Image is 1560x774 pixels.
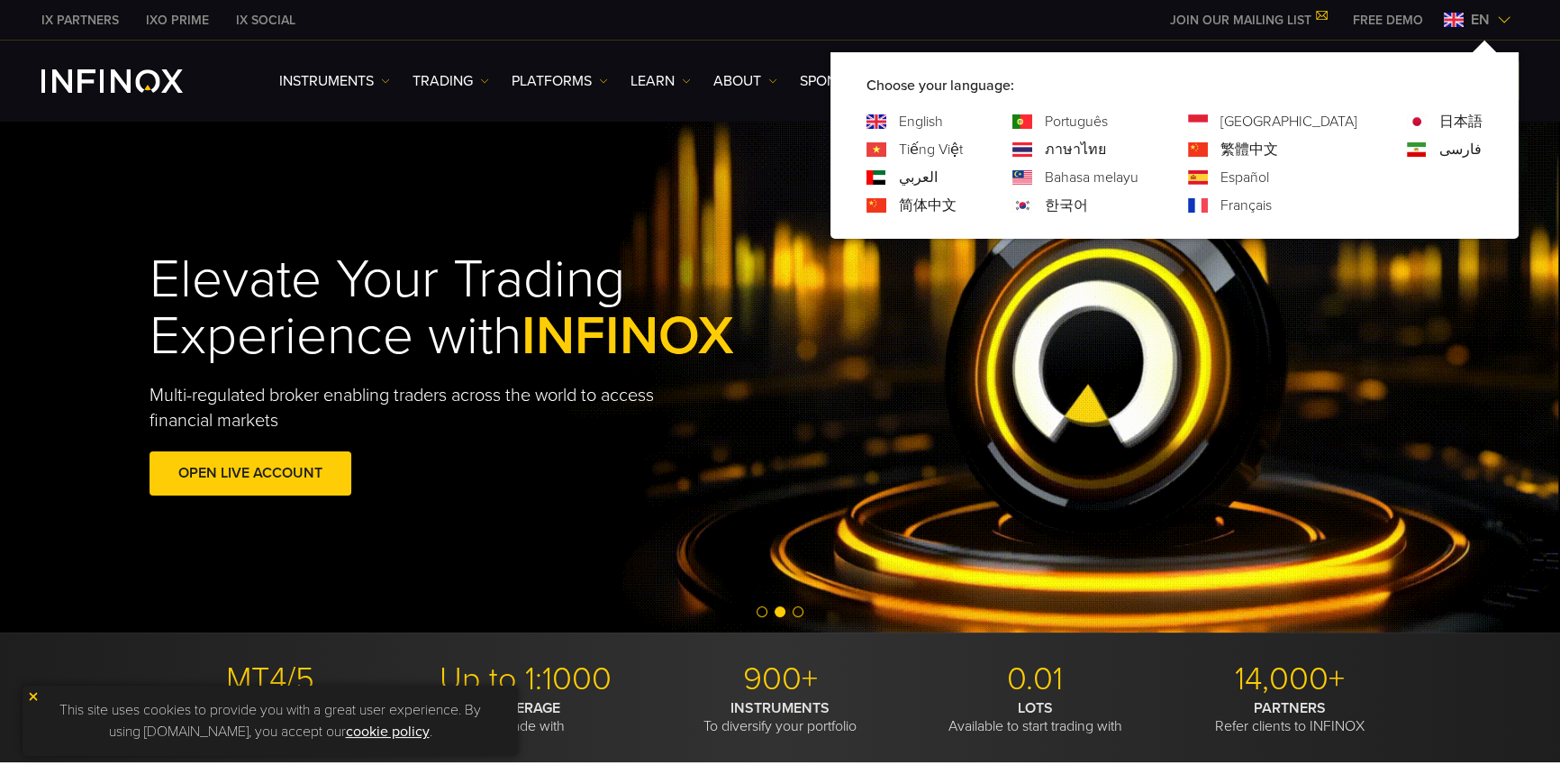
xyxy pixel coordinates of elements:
p: 900+ [659,660,901,699]
p: Up to 1:1000 [404,660,646,699]
a: Language [1439,111,1483,132]
strong: INSTRUMENTS [730,699,830,717]
a: Language [899,195,957,216]
p: Refer clients to INFINOX [1169,699,1410,735]
span: INFINOX [522,304,734,369]
a: Language [1220,167,1269,188]
a: INFINOX [28,11,132,30]
img: yellow close icon [27,690,40,703]
p: 14,000+ [1169,660,1410,699]
a: Language [1045,111,1108,132]
a: Learn [630,70,691,92]
p: To diversify your portfolio [659,699,901,735]
h1: Elevate Your Trading Experience with [150,251,818,365]
p: This site uses cookies to provide you with a great user experience. By using [DOMAIN_NAME], you a... [32,695,509,747]
a: INFINOX Logo [41,69,225,93]
strong: LEVERAGE [491,699,560,717]
a: Language [899,111,943,132]
p: MT4/5 [150,660,391,699]
p: To trade with [404,699,646,735]
a: Language [1220,139,1278,160]
a: ABOUT [713,70,777,92]
p: Choose your language: [866,75,1483,96]
a: Instruments [279,70,390,92]
p: Available to start trading with [914,699,1156,735]
a: INFINOX [222,11,309,30]
span: Go to slide 3 [793,606,803,617]
p: 0.01 [914,660,1156,699]
span: Go to slide 1 [757,606,767,617]
a: Language [1045,139,1106,160]
a: Language [899,167,938,188]
strong: LOTS [1018,699,1053,717]
a: INFINOX MENU [1339,11,1437,30]
a: INFINOX [132,11,222,30]
a: PLATFORMS [512,70,608,92]
a: cookie policy [346,723,430,741]
a: Language [1439,139,1482,160]
a: OPEN LIVE ACCOUNT [150,451,351,496]
a: Language [1220,195,1272,216]
a: JOIN OUR MAILING LIST [1156,13,1339,28]
span: Go to slide 2 [775,606,785,617]
strong: PARTNERS [1254,699,1326,717]
a: Language [1045,195,1088,216]
a: Language [1220,111,1357,132]
a: Language [899,139,963,160]
span: en [1464,9,1497,31]
p: Multi-regulated broker enabling traders across the world to access financial markets [150,383,685,433]
a: SPONSORSHIPS [800,70,902,92]
a: Language [1045,167,1138,188]
a: TRADING [413,70,489,92]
